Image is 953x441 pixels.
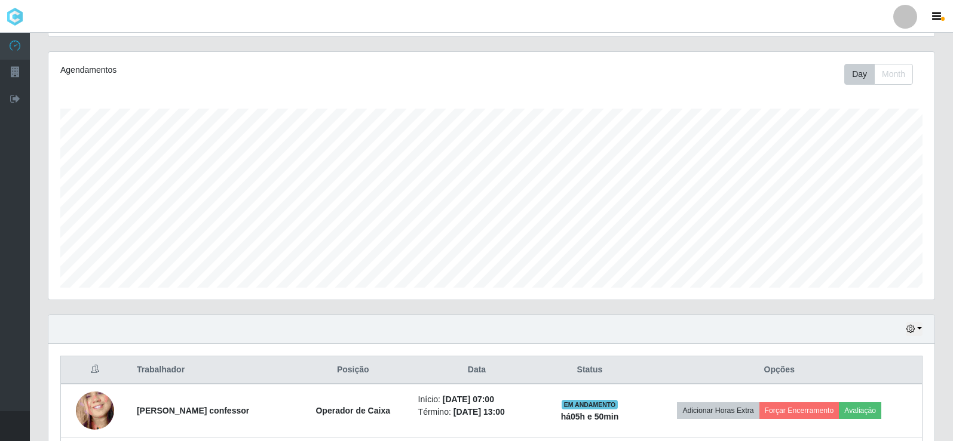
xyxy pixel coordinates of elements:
li: Término: [418,406,536,418]
strong: Operador de Caixa [315,406,390,415]
th: Opções [637,356,923,384]
li: Início: [418,393,536,406]
time: [DATE] 13:00 [453,407,505,417]
div: First group [844,64,913,85]
th: Data [411,356,543,384]
button: Forçar Encerramento [759,402,839,419]
div: Agendamentos [60,64,409,76]
th: Posição [295,356,411,384]
button: Avaliação [839,402,881,419]
button: Month [874,64,913,85]
button: Day [844,64,875,85]
strong: [PERSON_NAME] confessor [137,406,249,415]
th: Status [543,356,636,384]
th: Trabalhador [130,356,295,384]
span: EM ANDAMENTO [562,400,618,409]
button: Adicionar Horas Extra [677,402,759,419]
strong: há 05 h e 50 min [561,412,619,421]
img: CoreUI Logo [6,8,24,26]
div: Toolbar with button groups [844,64,923,85]
time: [DATE] 07:00 [443,394,494,404]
